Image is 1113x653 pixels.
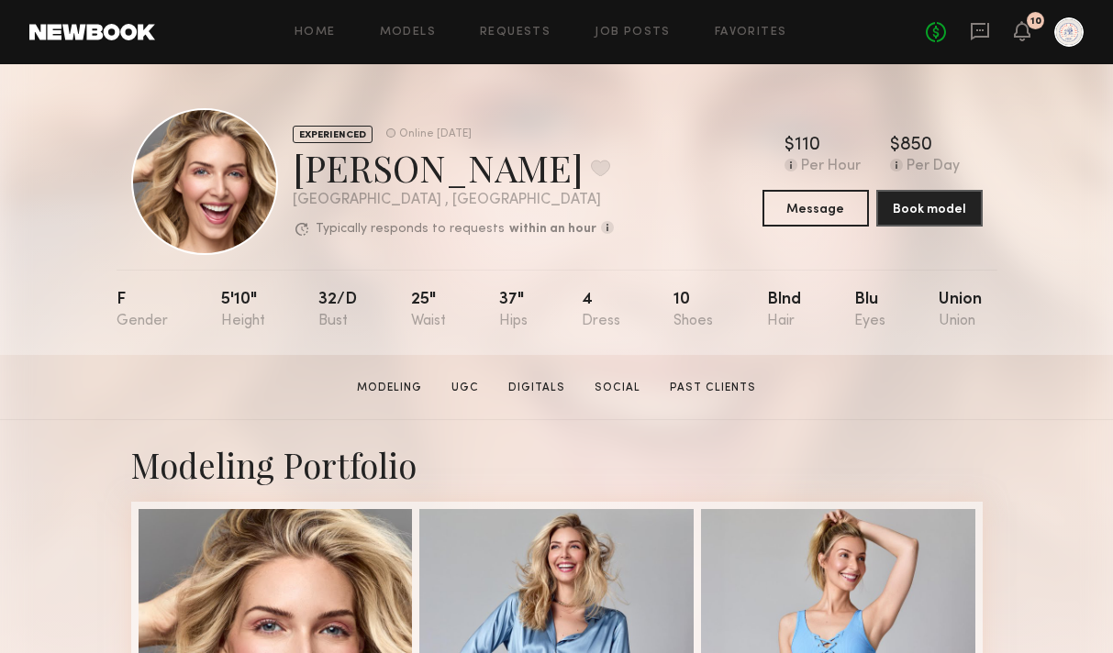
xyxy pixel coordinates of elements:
div: 10 [1030,17,1041,27]
div: 110 [795,137,820,155]
b: within an hour [509,223,596,236]
div: 25" [411,292,446,329]
div: 37" [499,292,528,329]
div: Online [DATE] [399,128,472,140]
div: Per Day [907,159,960,175]
div: [GEOGRAPHIC_DATA] , [GEOGRAPHIC_DATA] [293,193,614,208]
a: UGC [444,380,486,396]
div: 4 [582,292,620,329]
div: 850 [900,137,932,155]
div: 32/d [318,292,357,329]
p: Typically responds to requests [316,223,505,236]
div: $ [785,137,795,155]
a: Home [295,27,336,39]
button: Message [762,190,869,227]
a: Digitals [501,380,573,396]
a: Requests [480,27,551,39]
div: F [117,292,168,329]
a: Models [380,27,436,39]
button: Book model [876,190,983,227]
a: Job Posts [595,27,671,39]
a: Past Clients [662,380,763,396]
div: 10 [673,292,713,329]
div: Modeling Portfolio [131,442,983,487]
div: Union [939,292,982,329]
div: Blu [854,292,885,329]
div: 5'10" [221,292,265,329]
div: [PERSON_NAME] [293,143,614,192]
div: Blnd [767,292,801,329]
a: Modeling [350,380,429,396]
a: Social [587,380,648,396]
div: EXPERIENCED [293,126,373,143]
div: $ [890,137,900,155]
div: Per Hour [801,159,861,175]
a: Favorites [715,27,787,39]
